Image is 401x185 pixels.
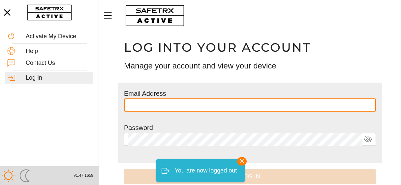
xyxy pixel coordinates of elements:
[7,59,15,67] img: ContactUs.svg
[74,172,93,179] span: v1.47.1659
[18,169,31,182] img: ModeDark.svg
[26,74,91,82] div: Log In
[102,9,119,22] button: Menu
[129,172,371,182] span: Log In
[124,169,376,184] button: Log In
[2,169,15,182] img: ModeLight.svg
[175,164,237,177] div: You are now logged out
[124,60,376,71] h3: Manage your account and view your device
[70,170,97,181] button: v1.47.1659
[26,60,91,67] div: Contact Us
[124,40,376,55] h1: Log into your account
[26,33,91,40] div: Activate My Device
[26,48,91,55] div: Help
[124,90,166,97] label: Email Address
[124,124,153,131] label: Password
[7,47,15,55] img: Help.svg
